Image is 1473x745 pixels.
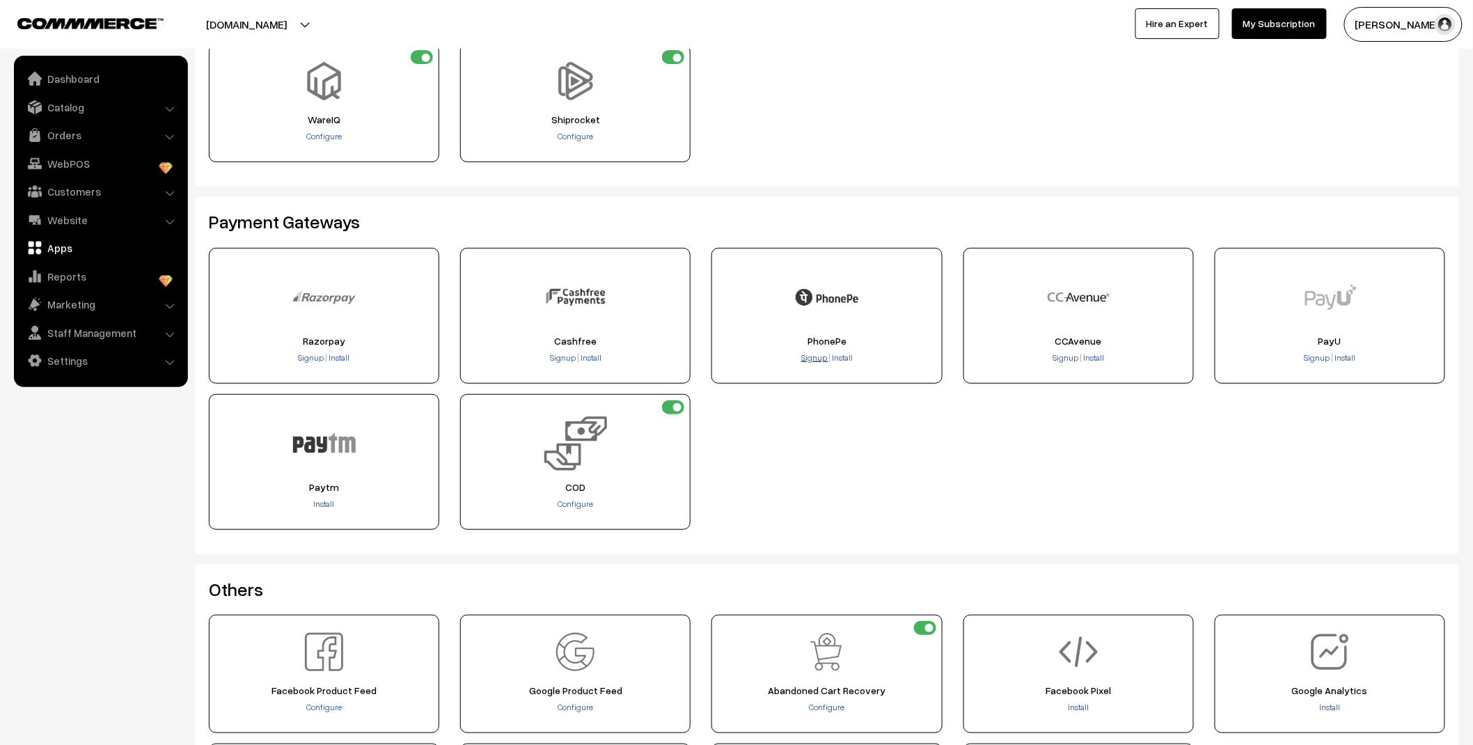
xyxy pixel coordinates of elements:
span: COD [465,482,686,493]
span: Signup [299,352,324,363]
span: Shiprocket [465,114,686,125]
a: Configure [306,131,342,141]
div: | [716,352,937,366]
img: Paytm [293,412,356,475]
a: Install [1082,352,1104,363]
span: Signup [1304,352,1330,363]
img: CCAvenue [1047,266,1110,329]
button: [PERSON_NAME] [1344,7,1463,42]
h2: Payment Gateways [209,211,1445,233]
span: Razorpay [214,336,434,347]
span: Google Analytics [1220,685,1440,696]
img: COD [544,412,607,475]
a: Configure [809,702,844,712]
span: Install [581,352,601,363]
a: Customers [17,179,183,204]
button: [DOMAIN_NAME] [157,7,336,42]
span: WareIQ [214,114,434,125]
a: Marketing [17,292,183,317]
span: Signup [1053,352,1078,363]
span: Install [1334,352,1355,363]
a: Apps [17,235,183,260]
a: Configure [558,499,593,509]
span: CCAvenue [968,336,1189,347]
a: My Subscription [1232,8,1327,39]
span: Facebook Pixel [968,685,1189,696]
a: Install [1068,702,1089,712]
a: Install [1319,702,1340,712]
img: PayU [1298,266,1361,329]
a: Install [579,352,601,363]
span: Abandoned Cart Recovery [716,685,937,696]
img: Google Product Feed [556,633,594,671]
h2: Others [209,579,1445,600]
a: Configure [558,702,593,712]
a: Signup [1053,352,1080,363]
img: COMMMERCE [17,18,164,29]
a: Staff Management [17,320,183,345]
img: PhonePe [796,266,858,329]
img: Facebook Product Feed [305,633,343,671]
a: COMMMERCE [17,14,139,31]
img: Google Analytics [1311,633,1349,671]
span: Install [329,352,350,363]
a: Website [17,207,183,233]
span: PayU [1220,336,1440,347]
a: Dashboard [17,66,183,91]
a: Install [830,352,853,363]
a: Install [314,499,335,509]
img: Cashfree [544,266,607,329]
img: user [1435,14,1456,35]
img: Facebook Pixel [1060,633,1098,671]
div: | [214,352,434,366]
a: Orders [17,123,183,148]
a: Signup [801,352,828,363]
span: Google Product Feed [465,685,686,696]
a: Catalog [17,95,183,120]
img: WareIQ [305,62,343,100]
span: Signup [550,352,576,363]
span: Cashfree [465,336,686,347]
div: | [1220,352,1440,366]
span: Paytm [214,482,434,493]
a: Configure [558,131,593,141]
span: Install [832,352,853,363]
span: Install [1083,352,1104,363]
span: Facebook Product Feed [214,685,434,696]
a: Reports [17,264,183,289]
div: | [968,352,1189,366]
a: WebPOS [17,151,183,176]
a: Install [328,352,350,363]
a: Signup [1304,352,1331,363]
a: Signup [299,352,326,363]
span: Signup [801,352,827,363]
a: Install [1333,352,1355,363]
a: Settings [17,348,183,373]
a: Signup [550,352,577,363]
div: | [465,352,686,366]
a: Configure [306,702,342,712]
span: PhonePe [716,336,937,347]
img: Razorpay [293,266,356,329]
img: Abandoned Cart Recovery [808,633,846,671]
a: Hire an Expert [1135,8,1220,39]
img: Shiprocket [556,62,594,100]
